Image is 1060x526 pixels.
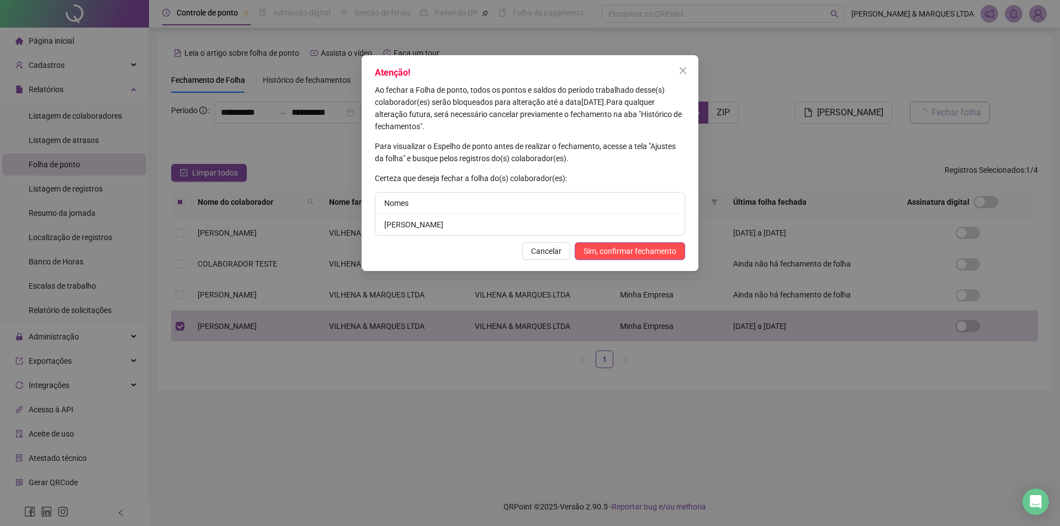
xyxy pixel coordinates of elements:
span: Atenção! [375,67,410,78]
button: Close [674,62,692,79]
span: Ao fechar a Folha de ponto, todos os pontos e saldos do período trabalhado desse(s) colaborador(e... [375,86,665,107]
button: Cancelar [522,242,570,260]
span: Nomes [384,199,409,208]
span: Certeza que deseja fechar a folha do(s) colaborador(es): [375,174,567,183]
span: Para qualquer alteração futura, será necessário cancelar previamente o fechamento na aba "Históri... [375,98,682,131]
span: Cancelar [531,245,561,257]
span: Sim, confirmar fechamento [584,245,676,257]
button: Sim, confirmar fechamento [575,242,685,260]
div: Open Intercom Messenger [1022,488,1049,515]
li: [PERSON_NAME] [375,214,685,235]
span: close [679,66,687,75]
span: Para visualizar o Espelho de ponto antes de realizar o fechamento, acesse a tela "Ajustes da folh... [375,142,676,163]
p: [DATE] . [375,84,685,132]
